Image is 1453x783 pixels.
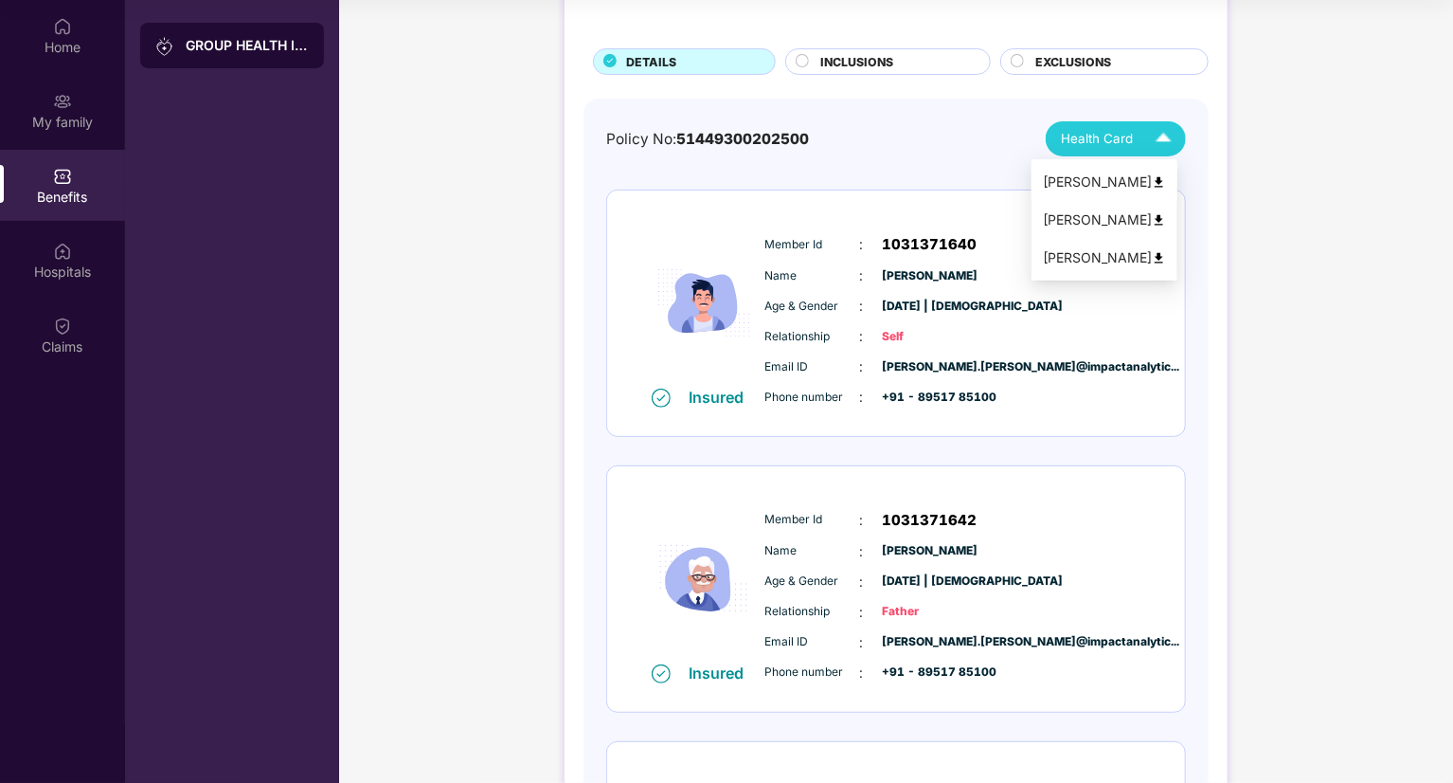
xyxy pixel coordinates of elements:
[652,665,671,683] img: svg+xml;base64,PHN2ZyB4bWxucz0iaHR0cDovL3d3dy53My5vcmcvMjAwMC9zdmciIHdpZHRoPSIxNiIgaGVpZ2h0PSIxNi...
[53,17,72,36] img: svg+xml;base64,PHN2ZyBpZD0iSG9tZSIgeG1sbnM9Imh0dHA6Ly93d3cudzMub3JnLzIwMDAvc3ZnIiB3aWR0aD0iMjAiIG...
[860,356,864,377] span: :
[690,664,756,683] div: Insured
[860,541,864,562] span: :
[883,328,978,346] span: Self
[883,573,978,591] span: [DATE] | [DEMOGRAPHIC_DATA]
[860,387,864,408] span: :
[1152,251,1166,265] img: svg+xml;base64,PHN2ZyB4bWxucz0iaHR0cDovL3d3dy53My5vcmcvMjAwMC9zdmciIHdpZHRoPSI0OCIgaGVpZ2h0PSI0OC...
[53,92,72,111] img: svg+xml;base64,PHN2ZyB3aWR0aD0iMjAiIGhlaWdodD0iMjAiIHZpZXdCb3g9IjAgMCAyMCAyMCIgZmlsbD0ibm9uZSIgeG...
[765,573,860,591] span: Age & Gender
[765,358,860,376] span: Email ID
[1043,209,1166,230] div: [PERSON_NAME]
[883,664,978,682] span: +91 - 89517 85100
[883,542,978,560] span: [PERSON_NAME]
[860,296,864,317] span: :
[53,317,72,336] img: svg+xml;base64,PHN2ZyBpZD0iQ2xhaW0iIHhtbG5zPSJodHRwOi8vd3d3LnczLm9yZy8yMDAwL3N2ZyIgd2lkdGg9IjIwIi...
[860,663,864,683] span: :
[860,234,864,255] span: :
[883,233,978,256] span: 1031371640
[883,633,978,651] span: [PERSON_NAME].[PERSON_NAME]@impactanalytic...
[186,36,309,55] div: GROUP HEALTH INSURANCE
[1147,122,1180,155] img: Icuh8uwCUCF+XjCZyLQsAKiDCM9HiE6CMYmKQaPGkZKaA32CAAACiQcFBJY0IsAAAAASUVORK5CYII=
[860,632,864,653] span: :
[1043,172,1166,192] div: [PERSON_NAME]
[690,388,756,407] div: Insured
[883,358,978,376] span: [PERSON_NAME].[PERSON_NAME]@impactanalytic...
[860,510,864,531] span: :
[860,265,864,286] span: :
[883,509,978,532] span: 1031371642
[765,328,860,346] span: Relationship
[765,603,860,621] span: Relationship
[860,326,864,347] span: :
[1043,247,1166,268] div: [PERSON_NAME]
[765,511,860,529] span: Member Id
[155,37,174,56] img: svg+xml;base64,PHN2ZyB3aWR0aD0iMjAiIGhlaWdodD0iMjAiIHZpZXdCb3g9IjAgMCAyMCAyMCIgZmlsbD0ibm9uZSIgeG...
[765,542,860,560] span: Name
[1152,175,1166,190] img: svg+xml;base64,PHN2ZyB4bWxucz0iaHR0cDovL3d3dy53My5vcmcvMjAwMC9zdmciIHdpZHRoPSI0OCIgaGVpZ2h0PSI0OC...
[652,389,671,408] img: svg+xml;base64,PHN2ZyB4bWxucz0iaHR0cDovL3d3dy53My5vcmcvMjAwMC9zdmciIHdpZHRoPSIxNiIgaGVpZ2h0PSIxNi...
[1152,213,1166,228] img: svg+xml;base64,PHN2ZyB4bWxucz0iaHR0cDovL3d3dy53My5vcmcvMjAwMC9zdmciIHdpZHRoPSI0OCIgaGVpZ2h0PSI0OC...
[765,298,860,316] span: Age & Gender
[820,53,893,71] span: INCLUSIONS
[883,298,978,316] span: [DATE] | [DEMOGRAPHIC_DATA]
[676,130,809,148] span: 51449300202500
[53,242,72,261] img: svg+xml;base64,PHN2ZyBpZD0iSG9zcGl0YWxzIiB4bWxucz0iaHR0cDovL3d3dy53My5vcmcvMjAwMC9zdmciIHdpZHRoPS...
[883,267,978,285] span: [PERSON_NAME]
[883,603,978,621] span: Father
[765,389,860,407] span: Phone number
[765,267,860,285] span: Name
[647,495,761,663] img: icon
[1046,121,1186,156] button: Health Card
[765,236,860,254] span: Member Id
[860,572,864,592] span: :
[765,664,860,682] span: Phone number
[860,602,864,623] span: :
[606,128,809,151] div: Policy No:
[53,167,72,186] img: svg+xml;base64,PHN2ZyBpZD0iQmVuZWZpdHMiIHhtbG5zPSJodHRwOi8vd3d3LnczLm9yZy8yMDAwL3N2ZyIgd2lkdGg9Ij...
[626,53,676,71] span: DETAILS
[647,219,761,387] img: icon
[883,389,978,407] span: +91 - 89517 85100
[765,633,860,651] span: Email ID
[1035,53,1111,71] span: EXCLUSIONS
[1061,129,1133,149] span: Health Card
